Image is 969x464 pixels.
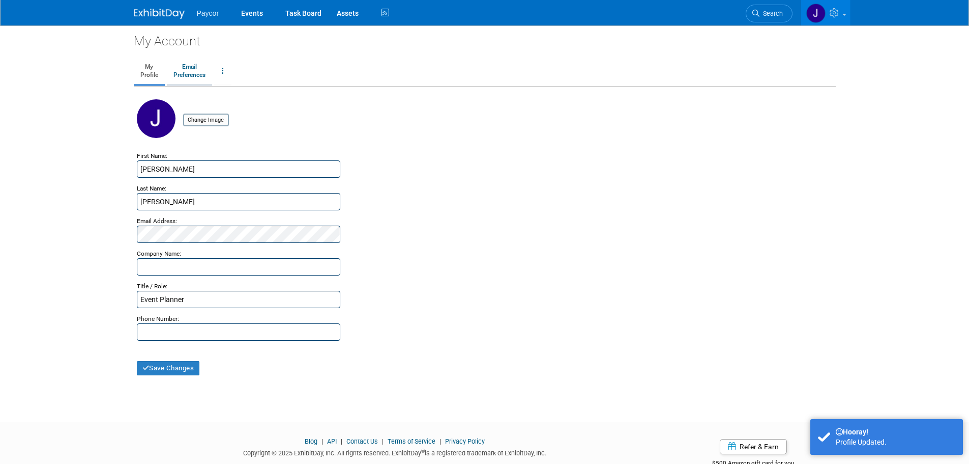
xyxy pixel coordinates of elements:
[421,448,425,454] sup: ®
[137,185,166,192] small: Last Name:
[319,438,326,445] span: |
[305,438,317,445] a: Blog
[327,438,337,445] a: API
[137,283,167,290] small: Title / Role:
[836,427,955,437] div: Hooray!
[346,438,378,445] a: Contact Us
[197,9,219,17] span: Paycor
[836,437,955,447] div: Profile Updated.
[445,438,485,445] a: Privacy Policy
[720,439,787,454] a: Refer & Earn
[759,10,783,17] span: Search
[134,25,836,50] div: My Account
[137,99,175,138] img: J.jpg
[137,315,179,322] small: Phone Number:
[134,59,165,84] a: MyProfile
[137,250,181,257] small: Company Name:
[137,361,200,375] button: Save Changes
[388,438,435,445] a: Terms of Service
[806,4,826,23] img: Jenny Campbell
[167,59,212,84] a: EmailPreferences
[379,438,386,445] span: |
[137,152,167,159] small: First Name:
[338,438,345,445] span: |
[134,446,657,458] div: Copyright © 2025 ExhibitDay, Inc. All rights reserved. ExhibitDay is a registered trademark of Ex...
[746,5,792,22] a: Search
[137,217,177,225] small: Email Address:
[134,9,185,19] img: ExhibitDay
[437,438,444,445] span: |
